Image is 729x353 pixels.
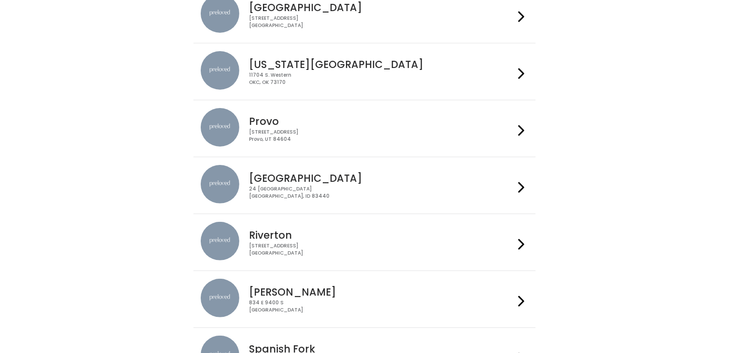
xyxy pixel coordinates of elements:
[249,129,514,143] div: [STREET_ADDRESS] Provo, UT 84604
[249,59,514,70] h4: [US_STATE][GEOGRAPHIC_DATA]
[201,222,239,260] img: preloved location
[201,222,528,263] a: preloved location Riverton [STREET_ADDRESS][GEOGRAPHIC_DATA]
[201,51,528,92] a: preloved location [US_STATE][GEOGRAPHIC_DATA] 11704 S. WesternOKC, OK 73170
[201,165,239,204] img: preloved location
[249,186,514,200] div: 24 [GEOGRAPHIC_DATA] [GEOGRAPHIC_DATA], ID 83440
[249,286,514,298] h4: [PERSON_NAME]
[201,165,528,206] a: preloved location [GEOGRAPHIC_DATA] 24 [GEOGRAPHIC_DATA][GEOGRAPHIC_DATA], ID 83440
[249,299,514,313] div: 834 E 9400 S [GEOGRAPHIC_DATA]
[201,108,239,147] img: preloved location
[249,230,514,241] h4: Riverton
[249,243,514,257] div: [STREET_ADDRESS] [GEOGRAPHIC_DATA]
[201,51,239,90] img: preloved location
[249,72,514,86] div: 11704 S. Western OKC, OK 73170
[201,279,528,320] a: preloved location [PERSON_NAME] 834 E 9400 S[GEOGRAPHIC_DATA]
[249,2,514,13] h4: [GEOGRAPHIC_DATA]
[201,108,528,149] a: preloved location Provo [STREET_ADDRESS]Provo, UT 84604
[201,279,239,317] img: preloved location
[249,173,514,184] h4: [GEOGRAPHIC_DATA]
[249,15,514,29] div: [STREET_ADDRESS] [GEOGRAPHIC_DATA]
[249,116,514,127] h4: Provo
